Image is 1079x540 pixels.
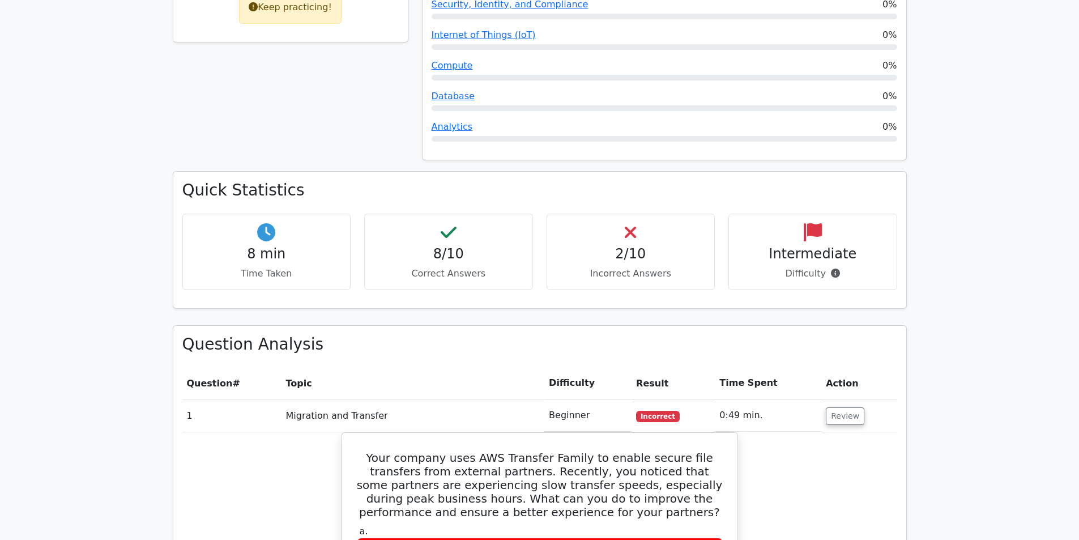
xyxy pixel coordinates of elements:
[544,399,632,432] td: Beginner
[556,246,706,262] h4: 2/10
[360,526,368,537] span: a.
[738,267,888,280] p: Difficulty
[282,367,545,399] th: Topic
[432,60,473,71] a: Compute
[882,59,897,73] span: 0%
[356,451,724,519] h5: Your company uses AWS Transfer Family to enable secure file transfers from external partners. Rec...
[374,267,523,280] p: Correct Answers
[192,267,342,280] p: Time Taken
[544,367,632,399] th: Difficulty
[715,367,821,399] th: Time Spent
[636,411,680,422] span: Incorrect
[715,399,821,432] td: 0:49 min.
[182,367,282,399] th: #
[882,120,897,134] span: 0%
[432,29,536,40] a: Internet of Things (IoT)
[821,367,897,399] th: Action
[882,90,897,103] span: 0%
[182,181,897,200] h3: Quick Statistics
[882,28,897,42] span: 0%
[826,407,864,425] button: Review
[182,335,897,354] h3: Question Analysis
[374,246,523,262] h4: 8/10
[282,399,545,432] td: Migration and Transfer
[432,121,473,132] a: Analytics
[182,399,282,432] td: 1
[556,267,706,280] p: Incorrect Answers
[187,378,233,389] span: Question
[738,246,888,262] h4: Intermediate
[192,246,342,262] h4: 8 min
[432,91,475,101] a: Database
[632,367,715,399] th: Result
